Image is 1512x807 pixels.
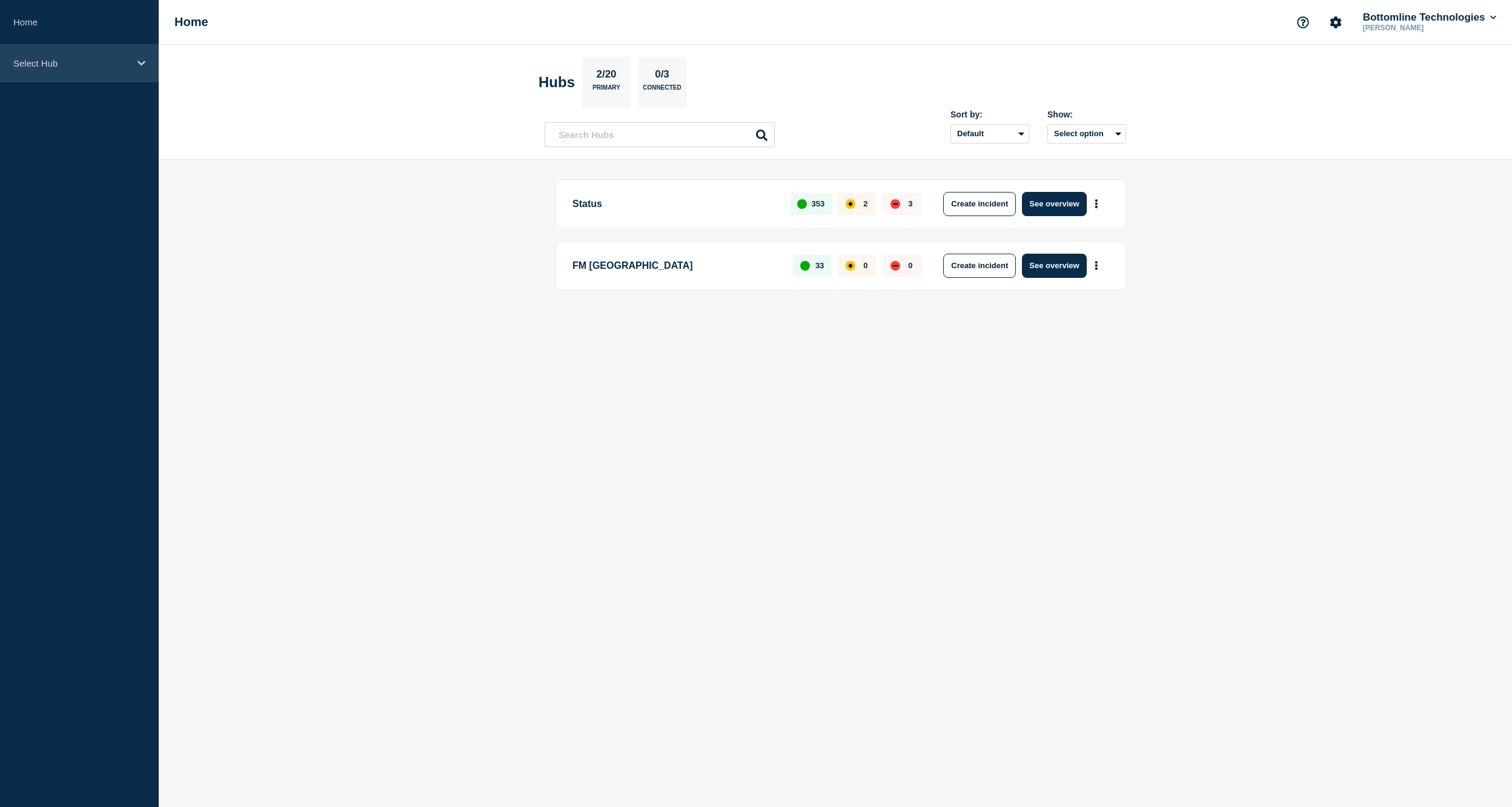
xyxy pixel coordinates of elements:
p: 2 [863,199,867,208]
button: Create incident [943,192,1016,216]
button: Account settings [1323,10,1348,35]
div: up [800,261,810,271]
p: 0 [863,261,867,270]
button: Select option [1047,124,1126,143]
p: Status [572,192,777,216]
p: 2/20 [592,68,621,84]
button: See overview [1022,254,1086,278]
div: affected [846,261,855,271]
p: FM [GEOGRAPHIC_DATA] [572,254,779,278]
button: More actions [1089,193,1104,215]
div: affected [846,199,855,209]
p: Connected [643,84,681,97]
p: 0/3 [651,68,674,84]
h2: Hubs [539,74,575,91]
p: [PERSON_NAME] [1361,24,1487,32]
input: Search Hubs [545,122,775,147]
button: More actions [1089,254,1104,277]
p: 0 [908,261,912,270]
button: See overview [1022,192,1086,216]
p: Primary [592,84,620,97]
div: down [890,199,900,209]
button: Support [1290,10,1316,35]
div: down [890,261,900,271]
p: 3 [908,199,912,208]
div: Sort by: [950,110,1029,119]
div: up [797,199,807,209]
p: 353 [812,199,825,208]
button: Create incident [943,254,1016,278]
p: 33 [815,261,824,270]
select: Sort by [950,124,1029,143]
div: Show: [1047,110,1126,119]
button: Bottomline Technologies [1361,12,1499,24]
h1: Home [174,15,208,29]
p: Select Hub [13,58,130,68]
